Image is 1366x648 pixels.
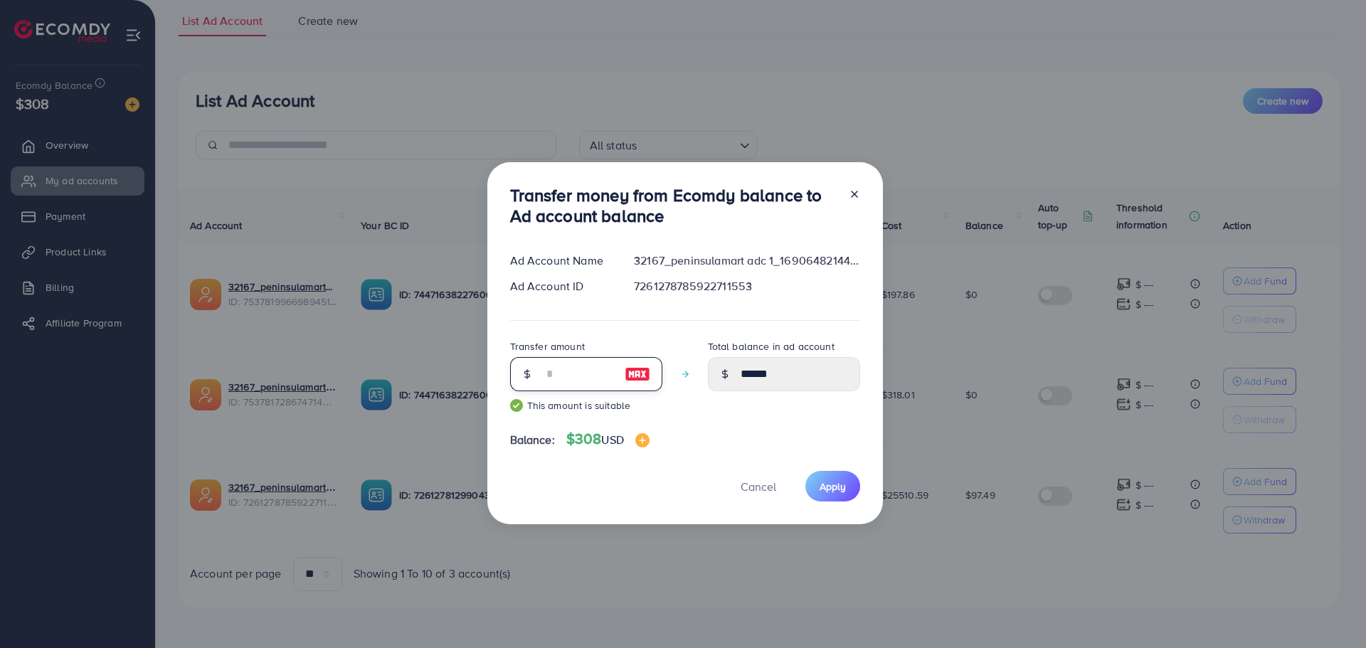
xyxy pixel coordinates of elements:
[499,278,623,294] div: Ad Account ID
[510,399,523,412] img: guide
[510,185,837,226] h3: Transfer money from Ecomdy balance to Ad account balance
[623,253,871,269] div: 32167_peninsulamart adc 1_1690648214482
[708,339,835,354] label: Total balance in ad account
[1306,584,1355,637] iframe: Chat
[499,253,623,269] div: Ad Account Name
[566,430,650,448] h4: $308
[723,471,794,501] button: Cancel
[820,479,846,494] span: Apply
[510,398,662,413] small: This amount is suitable
[805,471,860,501] button: Apply
[623,278,871,294] div: 7261278785922711553
[635,433,650,447] img: image
[601,432,623,447] span: USD
[741,479,776,494] span: Cancel
[510,432,555,448] span: Balance:
[510,339,585,354] label: Transfer amount
[625,366,650,383] img: image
